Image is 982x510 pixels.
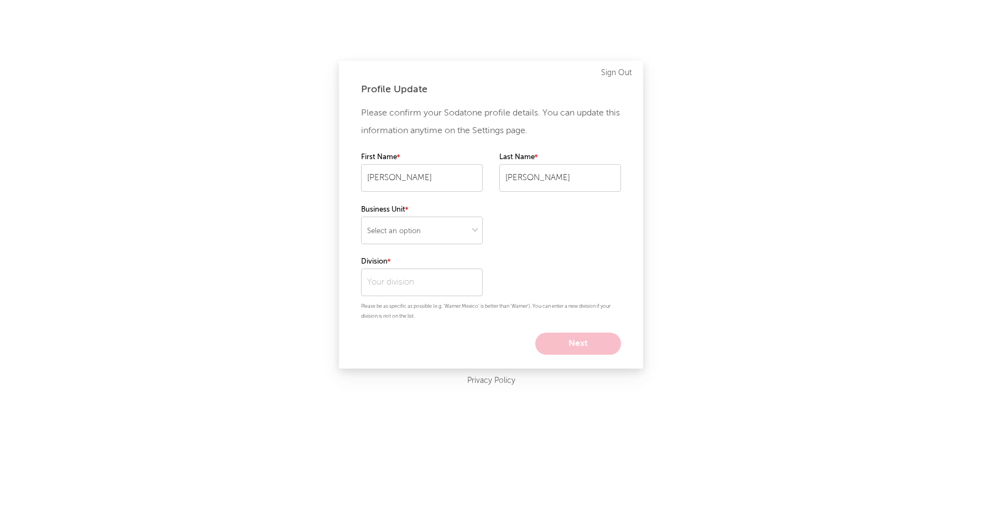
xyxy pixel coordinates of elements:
div: Profile Update [361,83,621,96]
a: Sign Out [601,66,632,80]
p: Please be as specific as possible (e.g. 'Warner Mexico' is better than 'Warner'). You can enter a... [361,302,621,322]
label: Business Unit [361,203,483,217]
p: Please confirm your Sodatone profile details. You can update this information anytime on the Sett... [361,104,621,140]
label: Division [361,255,483,269]
input: Your first name [361,164,483,192]
a: Privacy Policy [467,374,515,388]
label: First Name [361,151,483,164]
input: Your division [361,269,483,296]
input: Your last name [499,164,621,192]
button: Next [535,333,621,355]
label: Last Name [499,151,621,164]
